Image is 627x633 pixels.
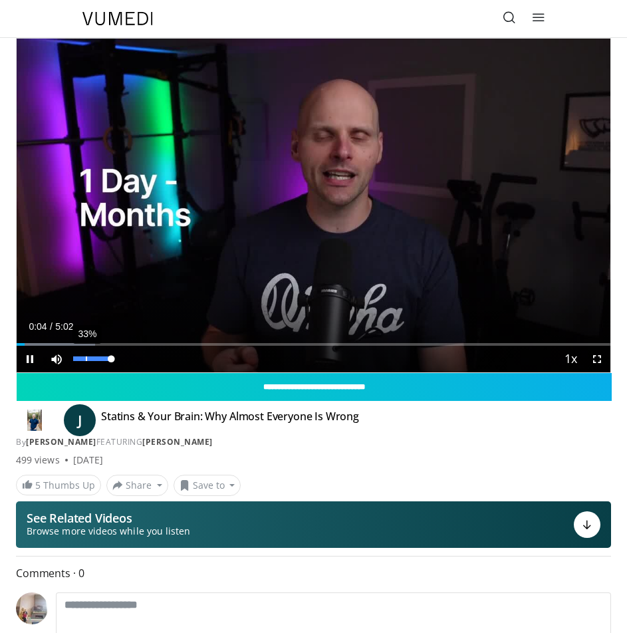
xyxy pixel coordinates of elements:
img: VuMedi Logo [82,12,153,25]
span: 499 views [16,453,60,467]
span: / [50,321,53,332]
span: Comments 0 [16,565,611,582]
span: 5:02 [55,321,73,332]
video-js: Video Player [17,39,610,372]
span: Browse more videos while you listen [27,525,190,538]
button: Playback Rate [557,346,584,372]
button: See Related Videos Browse more videos while you listen [16,501,611,548]
button: Pause [17,346,43,372]
div: Progress Bar [17,343,610,346]
span: 5 [35,479,41,491]
a: [PERSON_NAME] [142,436,213,447]
span: 0:04 [29,321,47,332]
button: Share [106,475,168,496]
div: Volume Level [73,356,111,361]
p: See Related Videos [27,511,190,525]
div: [DATE] [73,453,103,467]
img: Avatar [16,592,48,624]
button: Fullscreen [584,346,610,372]
button: Mute [43,346,70,372]
button: Save to [174,475,241,496]
a: J [64,404,96,436]
div: By FEATURING [16,436,611,448]
img: Dr. Jordan Rennicke [16,410,53,431]
a: [PERSON_NAME] [26,436,96,447]
h4: Statins & Your Brain: Why Almost Everyone Is Wrong [101,410,359,431]
a: 5 Thumbs Up [16,475,101,495]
